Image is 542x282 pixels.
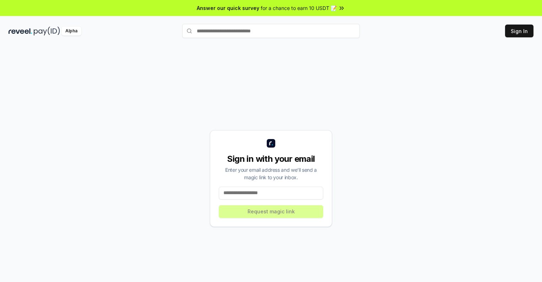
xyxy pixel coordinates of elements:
[34,27,60,36] img: pay_id
[9,27,32,36] img: reveel_dark
[267,139,275,148] img: logo_small
[219,153,323,165] div: Sign in with your email
[219,166,323,181] div: Enter your email address and we’ll send a magic link to your inbox.
[261,4,337,12] span: for a chance to earn 10 USDT 📝
[197,4,259,12] span: Answer our quick survey
[505,25,533,37] button: Sign In
[61,27,81,36] div: Alpha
